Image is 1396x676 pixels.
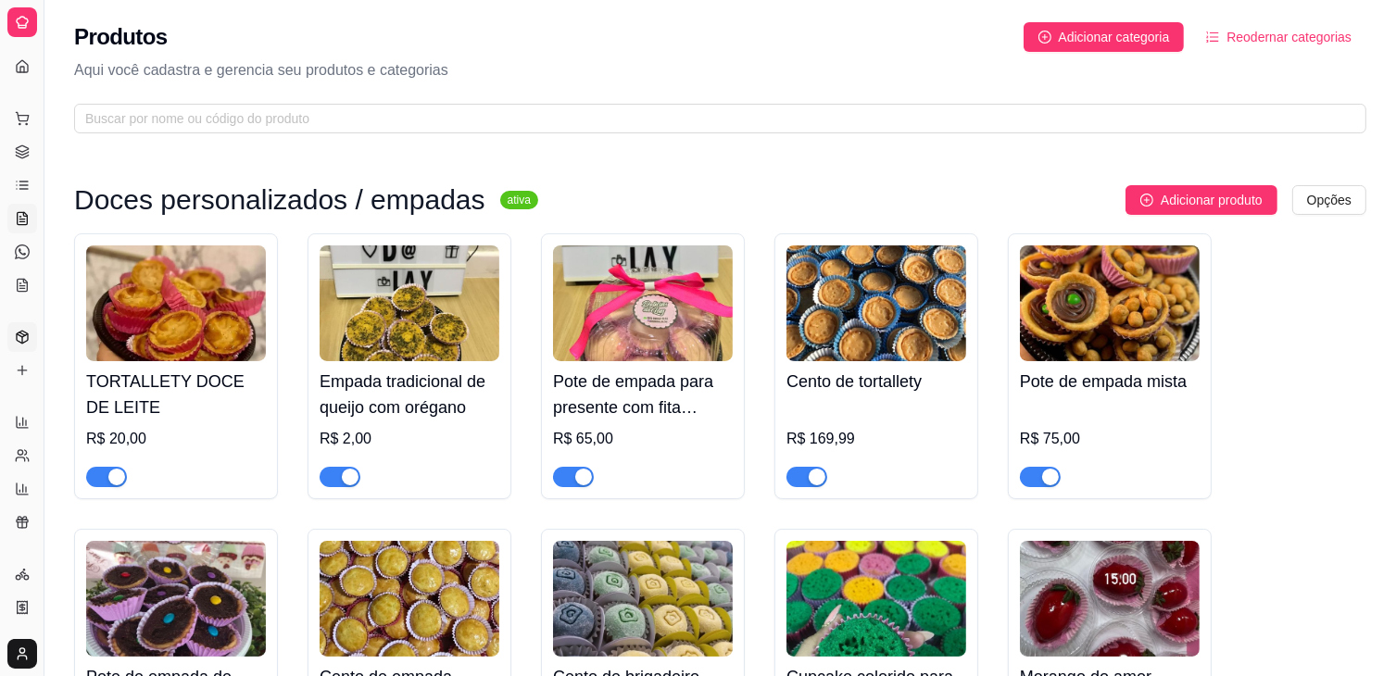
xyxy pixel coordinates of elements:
[1191,22,1366,52] button: Reodernar categorias
[74,189,485,211] h3: Doces personalizados / empadas
[1020,369,1200,394] h4: Pote de empada mista
[85,108,1340,129] input: Buscar por nome ou código do produto
[320,245,499,361] img: product-image
[1161,190,1263,210] span: Adicionar produto
[86,245,266,361] img: product-image
[553,245,733,361] img: product-image
[320,428,499,450] div: R$ 2,00
[86,541,266,657] img: product-image
[86,369,266,420] h4: TORTALLETY DOCE DE LEITE
[786,245,966,361] img: product-image
[1020,541,1200,657] img: product-image
[1038,31,1051,44] span: plus-circle
[86,428,266,450] div: R$ 20,00
[786,541,966,657] img: product-image
[74,59,1366,81] p: Aqui você cadastra e gerencia seu produtos e categorias
[1206,31,1219,44] span: ordered-list
[74,22,168,52] h2: Produtos
[553,428,733,450] div: R$ 65,00
[553,541,733,657] img: product-image
[320,369,499,420] h4: Empada tradicional de queijo com orégano
[1292,185,1366,215] button: Opções
[1020,428,1200,450] div: R$ 75,00
[1307,190,1352,210] span: Opções
[1020,245,1200,361] img: product-image
[1226,27,1352,47] span: Reodernar categorias
[786,428,966,450] div: R$ 169,99
[1024,22,1185,52] button: Adicionar categoria
[1140,194,1153,207] span: plus-circle
[500,191,538,209] sup: ativa
[1126,185,1277,215] button: Adicionar produto
[320,541,499,657] img: product-image
[786,369,966,394] h4: Cento de tortallety
[553,369,733,420] h4: Pote de empada para presente com fita decorativa
[1059,27,1170,47] span: Adicionar categoria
